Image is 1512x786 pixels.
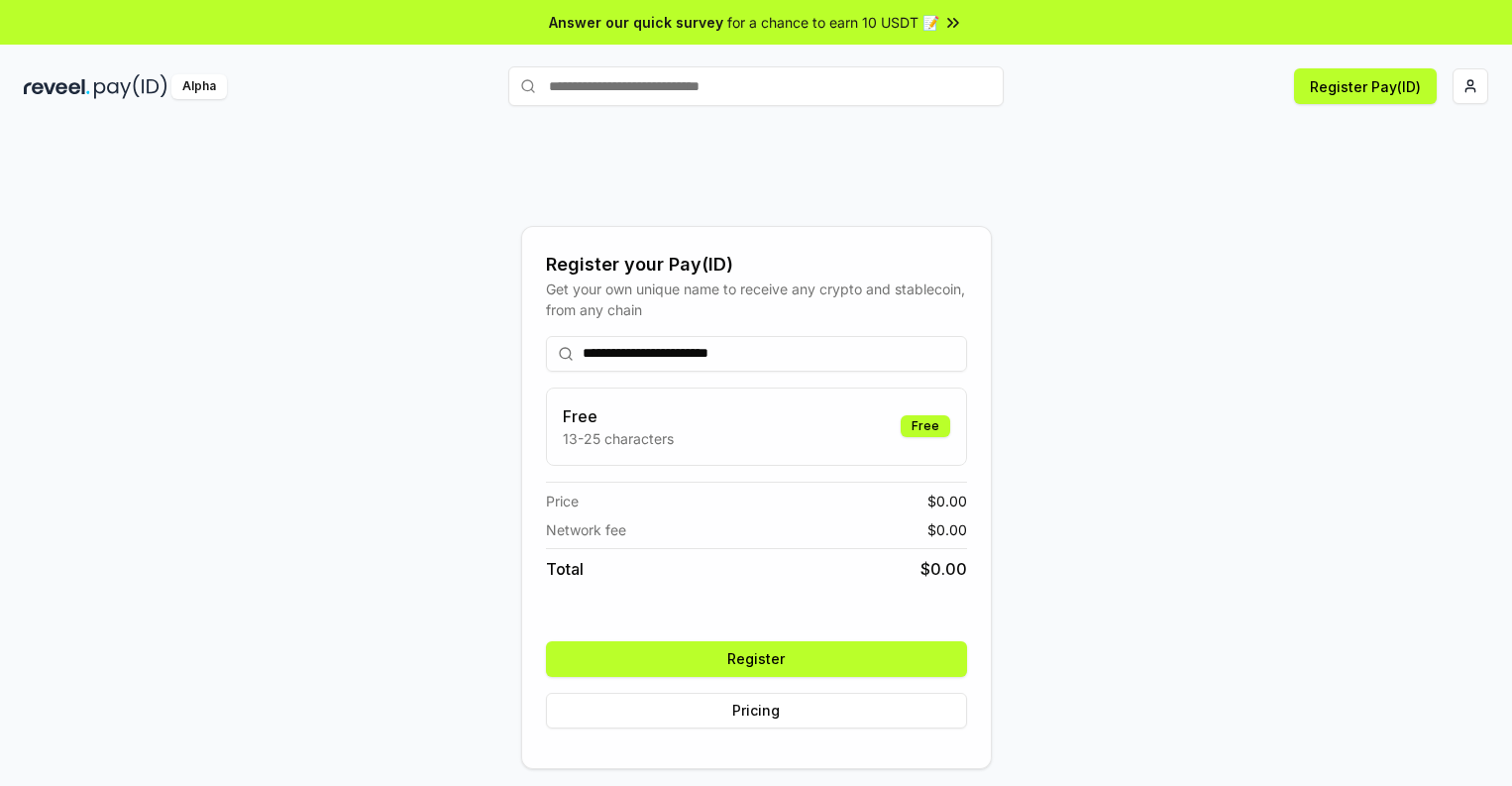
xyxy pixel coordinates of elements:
[563,404,674,428] h3: Free
[549,12,723,33] span: Answer our quick survey
[546,641,967,677] button: Register
[927,491,967,511] span: $ 0.00
[546,519,626,540] span: Network fee
[563,428,674,449] p: 13-25 characters
[727,12,939,33] span: for a chance to earn 10 USDT 📝
[927,519,967,540] span: $ 0.00
[546,251,967,279] div: Register your Pay(ID)
[546,693,967,729] button: Pricing
[171,74,227,99] div: Alpha
[24,74,90,99] img: reveel_dark
[94,74,167,99] img: pay_id
[546,491,579,511] span: Price
[546,557,584,581] span: Total
[920,557,967,581] span: $ 0.00
[901,415,950,437] div: Free
[546,279,967,320] div: Get your own unique name to receive any crypto and stablecoin, from any chain
[1294,68,1437,104] button: Register Pay(ID)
